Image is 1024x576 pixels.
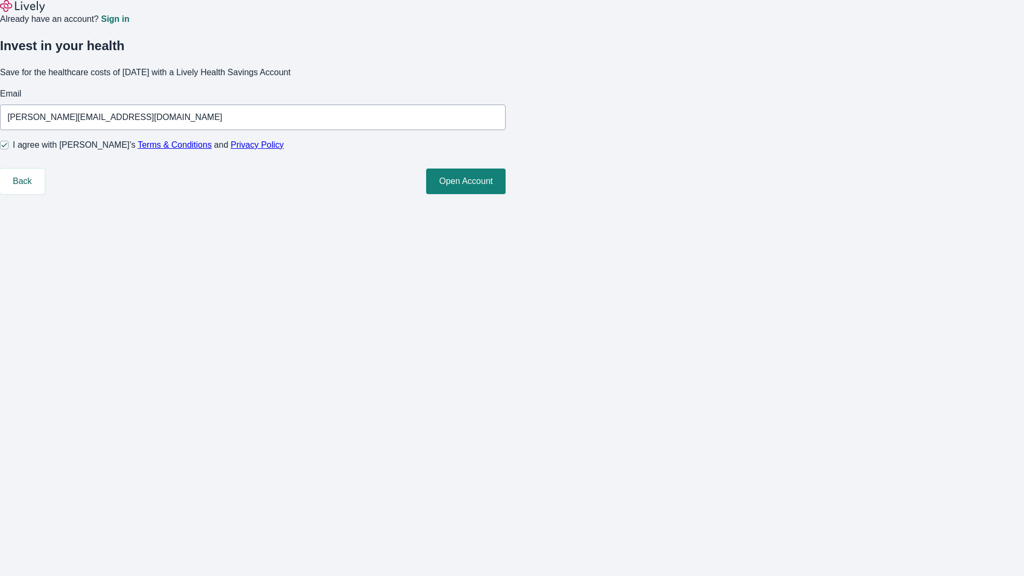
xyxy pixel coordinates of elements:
a: Sign in [101,15,129,23]
span: I agree with [PERSON_NAME]’s and [13,139,284,151]
a: Terms & Conditions [138,140,212,149]
a: Privacy Policy [231,140,284,149]
button: Open Account [426,169,506,194]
